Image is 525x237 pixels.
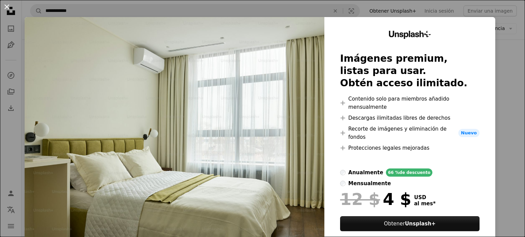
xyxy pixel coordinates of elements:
[340,190,380,208] span: 12 $
[405,221,436,227] strong: Unsplash+
[340,125,480,141] li: Recorte de imágenes y eliminación de fondos
[340,190,411,208] div: 4 $
[340,95,480,111] li: Contenido solo para miembros añadido mensualmente
[386,168,432,177] div: 66 % de descuento
[348,179,391,188] div: mensualmente
[414,201,436,207] span: al mes *
[340,53,480,89] h2: Imágenes premium, listas para usar. Obtén acceso ilimitado.
[340,114,480,122] li: Descargas ilimitadas libres de derechos
[340,216,480,231] button: ObtenerUnsplash+
[340,144,480,152] li: Protecciones legales mejoradas
[348,168,383,177] div: anualmente
[414,194,436,201] span: USD
[458,129,480,137] span: Nuevo
[340,181,346,186] input: mensualmente
[340,170,346,175] input: anualmente66 %de descuento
